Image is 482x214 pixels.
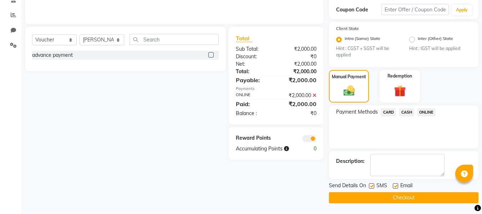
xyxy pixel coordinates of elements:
div: ₹0 [276,53,322,60]
div: Paid: [230,100,276,108]
img: _cash.svg [340,84,358,97]
div: Payments [236,86,316,92]
span: CASH [399,108,414,116]
div: ₹2,000.00 [276,76,322,84]
div: Reward Points [230,134,276,142]
div: ₹0 [276,110,322,117]
div: advance payment [32,51,73,59]
label: Inter (Other) State [418,35,453,44]
span: Send Details On [329,182,366,191]
div: 0 [299,145,322,153]
div: ₹2,000.00 [276,68,322,75]
div: ₹2,000.00 [276,45,322,53]
div: Coupon Code [336,6,381,14]
input: Search [130,34,219,45]
span: Total [236,35,252,42]
div: ₹2,000.00 [276,60,322,68]
span: Email [400,182,412,191]
div: Accumulating Points [230,145,299,153]
img: _gift.svg [390,84,410,98]
div: ₹2,000.00 [276,100,322,108]
label: Redemption [387,73,412,79]
div: Discount: [230,53,276,60]
button: Checkout [329,192,478,203]
label: Client State [336,25,359,32]
div: Balance : [230,110,276,117]
div: Total: [230,68,276,75]
span: ONLINE [417,108,436,116]
div: Sub Total: [230,45,276,53]
div: Description: [336,158,365,165]
button: Apply [452,5,472,15]
div: Net: [230,60,276,68]
input: Enter Offer / Coupon Code [381,4,449,15]
div: Payable: [230,76,276,84]
span: Payment Methods [336,108,378,116]
label: Intra (Same) State [345,35,380,44]
small: Hint : IGST will be applied [409,45,471,52]
div: ONLINE [230,92,276,99]
label: Manual Payment [332,74,366,80]
small: Hint : CGST + SGST will be applied [336,45,398,59]
span: CARD [381,108,396,116]
div: ₹2,000.00 [276,92,322,99]
span: SMS [376,182,387,191]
